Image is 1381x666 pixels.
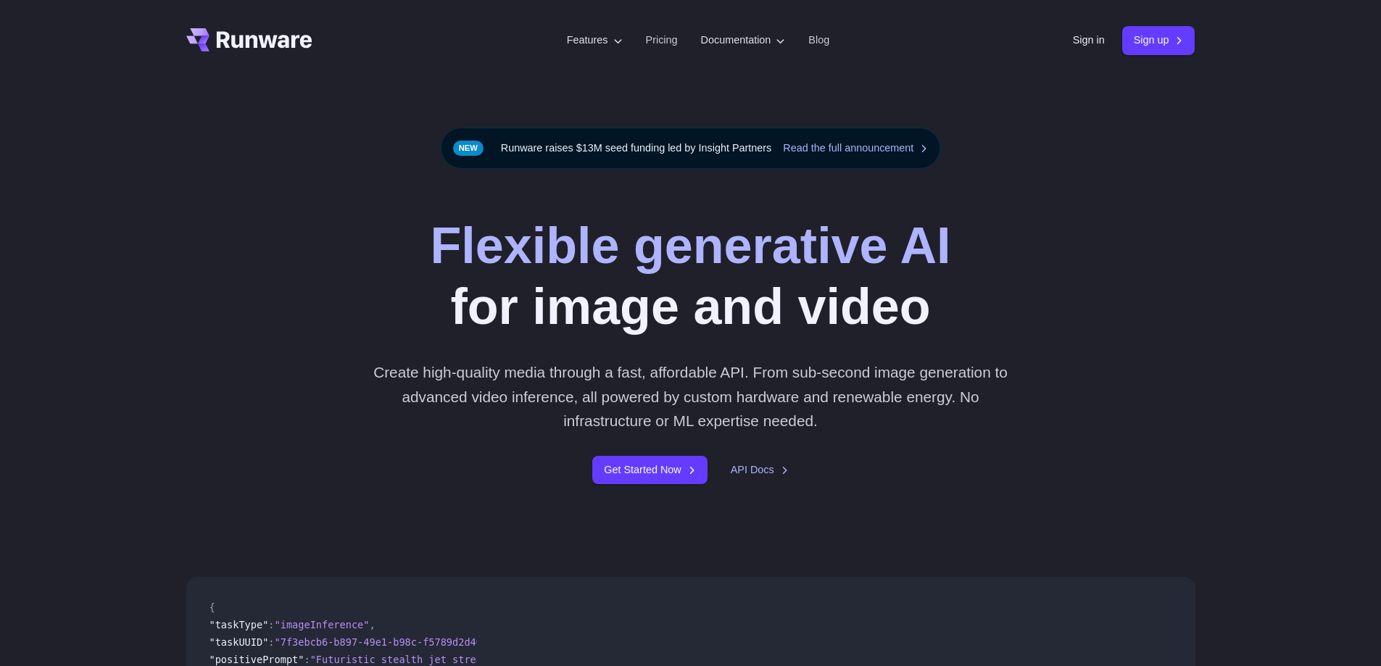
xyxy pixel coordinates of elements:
span: "7f3ebcb6-b897-49e1-b98c-f5789d2d40d7" [275,636,500,648]
span: : [268,619,274,630]
span: : [268,636,274,648]
h1: for image and video [430,215,950,337]
span: , [369,619,375,630]
a: Go to / [186,28,312,51]
a: Pricing [646,32,678,49]
span: "taskUUID" [210,636,269,648]
a: API Docs [731,462,789,478]
span: "positivePrompt" [210,654,304,665]
a: Blog [808,32,829,49]
div: Runware raises $13M seed funding led by Insight Partners [441,128,941,169]
label: Documentation [701,32,786,49]
span: "Futuristic stealth jet streaking through a neon-lit cityscape with glowing purple exhaust" [310,654,850,665]
a: Get Started Now [592,456,707,484]
span: { [210,602,215,613]
strong: Flexible generative AI [430,217,950,274]
a: Sign up [1122,26,1195,54]
span: "taskType" [210,619,269,630]
label: Features [567,32,623,49]
span: : [304,654,310,665]
span: "imageInference" [275,619,370,630]
a: Sign in [1073,32,1105,49]
a: Read the full announcement [783,140,928,157]
p: Create high-quality media through a fast, affordable API. From sub-second image generation to adv... [368,360,1013,433]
